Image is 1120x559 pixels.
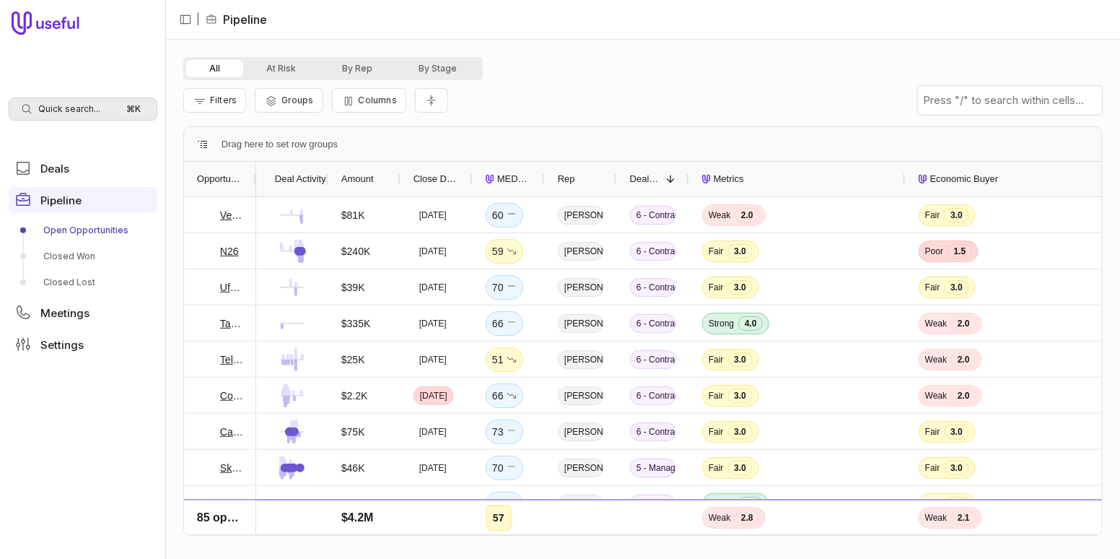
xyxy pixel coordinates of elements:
span: 2.0 [735,208,759,222]
div: Metrics [702,162,893,196]
div: Pipeline submenu [9,219,157,294]
span: 2.0 [951,316,976,331]
span: Fair [925,462,940,474]
span: Filters [210,95,237,105]
button: Filter Pipeline [183,88,246,113]
span: Weak [925,354,947,365]
span: [PERSON_NAME] [558,314,604,333]
div: $46K [341,459,365,477]
div: $25K [341,351,365,368]
span: [PERSON_NAME] [558,459,604,477]
span: No change [507,495,517,513]
span: 3.0 [728,244,753,259]
span: 6 - Contract Negotiation [630,242,676,261]
time: [DATE] [419,318,447,329]
a: Tata Digital [220,315,243,332]
span: | [196,11,200,28]
span: 4 - Commercial & Product Validation [630,495,676,513]
span: 4.0 [738,497,763,511]
div: $335K [341,315,370,332]
span: Deal Stage [630,170,660,188]
div: 59 [492,243,517,260]
span: 3.0 [945,425,969,439]
span: Poor [925,246,943,257]
span: Pipeline [40,195,82,206]
div: $39K [341,279,365,296]
span: 6 - Contract Negotiation [630,314,676,333]
a: N26 [220,243,239,260]
span: No change [507,315,517,332]
button: By Stage [395,60,480,77]
a: Telenav - Snowflake [220,351,243,368]
div: 71 [492,495,517,513]
span: Metrics [714,170,744,188]
span: Close Date [414,170,460,188]
span: Strong [709,318,734,329]
span: Drag here to set row groups [222,136,338,153]
span: [PERSON_NAME] [558,278,604,297]
span: [PERSON_NAME] [558,495,604,513]
a: Open Opportunities [9,219,157,242]
span: 6 - Contract Negotiation [630,386,676,405]
span: Economic Buyer [930,170,999,188]
span: Fair [925,426,940,438]
li: Pipeline [206,11,267,28]
kbd: ⌘ K [122,102,145,116]
span: Fair [925,209,940,221]
span: 1.5 [948,244,972,259]
span: Settings [40,339,84,350]
span: Fair [709,282,724,293]
span: 2.0 [951,389,976,403]
span: 6 - Contract Negotiation [630,422,676,441]
span: Amount [341,170,374,188]
div: 66 [492,315,517,332]
span: Strong [709,498,734,510]
span: MEDDICC Score [497,170,532,188]
span: Deals [40,163,69,174]
div: 51 [492,532,517,549]
time: [DATE] [420,390,447,402]
a: Coposit [220,387,243,404]
div: $81K [341,207,365,224]
span: 3.0 [945,280,969,295]
span: Fair [709,390,724,402]
a: Monarch [220,495,243,513]
div: 70 [492,459,517,477]
span: 6 - Contract Negotiation [630,350,676,369]
a: Closed Won [9,245,157,268]
span: [PERSON_NAME] [558,206,604,225]
div: Row Groups [222,136,338,153]
a: Pipeline [9,187,157,213]
div: 51 [492,351,517,368]
span: [PERSON_NAME] [558,242,604,261]
span: [PERSON_NAME] [558,350,604,369]
time: [DATE] [419,426,447,438]
div: MEDDICC Score [486,162,532,196]
span: Fair [709,246,724,257]
span: 2.5 [735,533,759,547]
div: $2.2K [341,387,368,404]
a: Skiddle [220,459,243,477]
span: Meetings [40,308,89,318]
span: Poor [925,534,943,546]
span: [PERSON_NAME] [558,422,604,441]
span: 3.0 [728,389,753,403]
span: No change [507,279,517,296]
a: MediAesthetics [220,532,243,549]
span: Opportunity [197,170,243,188]
button: At Risk [243,60,319,77]
span: 3.0 [945,208,969,222]
span: Fair [709,462,724,474]
span: 2.0 [951,352,976,367]
div: 60 [492,207,517,224]
div: Economic Buyer [919,162,1109,196]
span: No change [507,207,517,224]
button: Collapse sidebar [175,9,196,30]
span: 4.0 [738,316,763,331]
span: 1.5 [948,533,972,547]
span: No change [507,532,517,549]
span: 6 - Contract Negotiation [630,278,676,297]
a: Deals [9,155,157,181]
span: Columns [359,95,397,105]
a: Veo - DT Connect [220,207,243,224]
